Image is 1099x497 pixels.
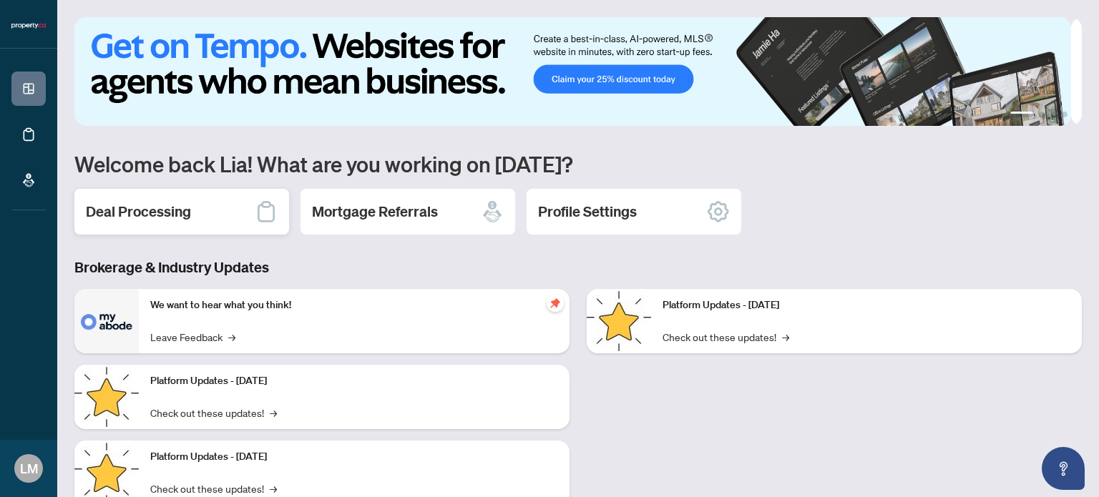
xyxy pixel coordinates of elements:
[782,329,789,345] span: →
[86,202,191,222] h2: Deal Processing
[270,481,277,496] span: →
[150,329,235,345] a: Leave Feedback→
[150,405,277,420] a: Check out these updates!→
[1039,112,1045,117] button: 2
[547,295,564,312] span: pushpin
[1010,112,1033,117] button: 1
[74,289,139,353] img: We want to hear what you think!
[74,17,1071,126] img: Slide 0
[74,365,139,429] img: Platform Updates - September 16, 2025
[228,329,235,345] span: →
[1062,112,1068,117] button: 4
[663,329,789,345] a: Check out these updates!→
[663,297,1070,313] p: Platform Updates - [DATE]
[150,373,558,389] p: Platform Updates - [DATE]
[150,481,277,496] a: Check out these updates!→
[11,21,46,30] img: logo
[74,257,1082,277] h3: Brokerage & Industry Updates
[587,289,651,353] img: Platform Updates - June 23, 2025
[150,449,558,465] p: Platform Updates - [DATE]
[270,405,277,420] span: →
[1042,447,1085,490] button: Open asap
[74,150,1082,177] h1: Welcome back Lia! What are you working on [DATE]?
[1050,112,1056,117] button: 3
[538,202,637,222] h2: Profile Settings
[150,297,558,313] p: We want to hear what you think!
[312,202,438,222] h2: Mortgage Referrals
[20,458,38,478] span: LM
